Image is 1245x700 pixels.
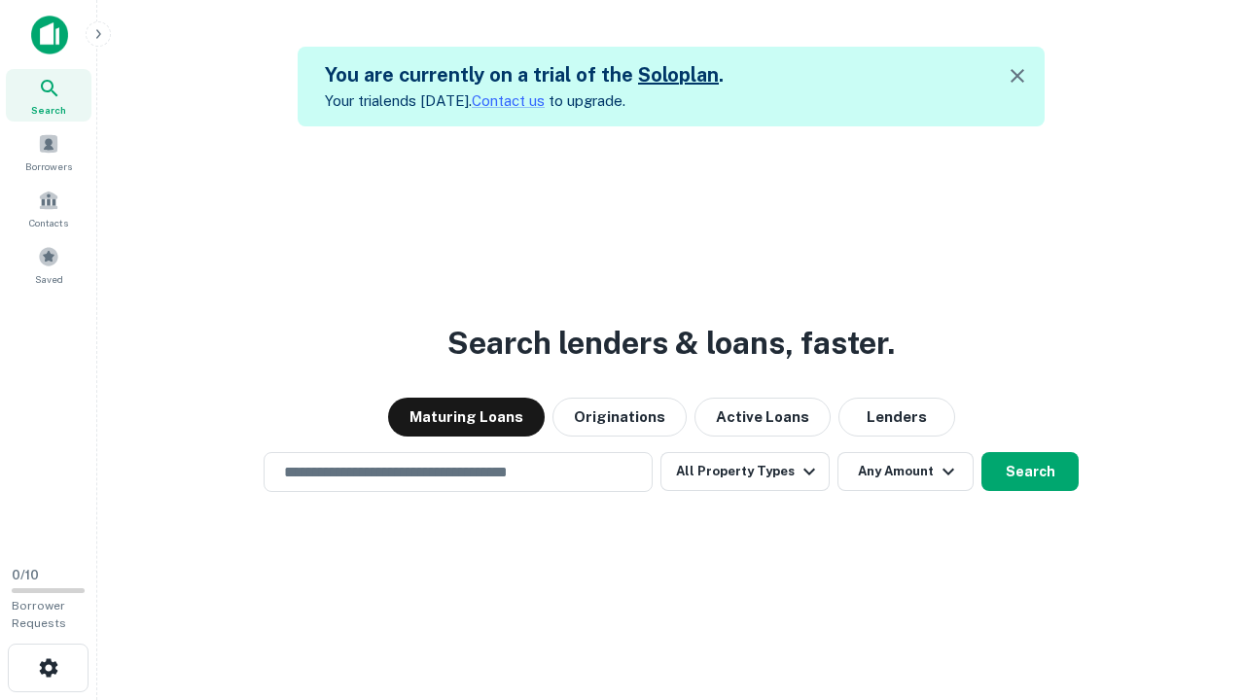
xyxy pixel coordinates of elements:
[552,398,687,437] button: Originations
[837,452,974,491] button: Any Amount
[29,215,68,230] span: Contacts
[838,398,955,437] button: Lenders
[472,92,545,109] a: Contact us
[31,16,68,54] img: capitalize-icon.png
[325,89,724,113] p: Your trial ends [DATE]. to upgrade.
[694,398,831,437] button: Active Loans
[660,452,830,491] button: All Property Types
[6,238,91,291] a: Saved
[35,271,63,287] span: Saved
[447,320,895,367] h3: Search lenders & loans, faster.
[12,599,66,630] span: Borrower Requests
[6,125,91,178] a: Borrowers
[12,568,39,582] span: 0 / 10
[6,182,91,234] a: Contacts
[388,398,545,437] button: Maturing Loans
[981,452,1079,491] button: Search
[1148,544,1245,638] iframe: Chat Widget
[638,63,719,87] a: Soloplan
[325,60,724,89] h5: You are currently on a trial of the .
[31,102,66,118] span: Search
[25,158,72,174] span: Borrowers
[6,69,91,122] a: Search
